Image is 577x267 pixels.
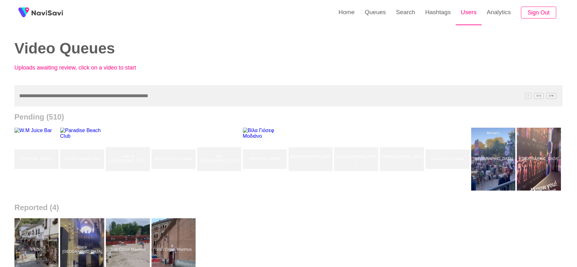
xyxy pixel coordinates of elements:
span: C^K [546,93,557,99]
span: C^J [534,93,544,99]
h2: Video Queues [14,40,279,57]
a: Leventochori beachLeventochori beach [426,128,471,191]
p: Uploads awaiting review, click on a video to start [14,64,153,71]
img: fireSpot [31,9,63,16]
a: The [GEOGRAPHIC_DATA]The Met Hotel [197,128,243,191]
a: [DEMOGRAPHIC_DATA]Bayon Temple [334,128,380,191]
button: Sign Out [521,7,556,19]
h2: Pending (510) [14,113,563,121]
a: [DEMOGRAPHIC_DATA]Bayon Temple [288,128,334,191]
a: Paradise Beach ClubParadise Beach Club [60,128,106,191]
a: [GEOGRAPHIC_DATA]Palais de Tokyo [471,128,517,191]
a: View of [GEOGRAPHIC_DATA][PERSON_NAME]View of Porto Moniz [106,128,151,191]
a: [PERSON_NAME]W.M Juice Bar [14,128,60,191]
a: [DEMOGRAPHIC_DATA]Bayon Temple [380,128,426,191]
a: [GEOGRAPHIC_DATA]Palais de Tokyo [517,128,563,191]
a: Honest Greens CaleidoHonest Greens Caleido [151,128,197,191]
a: [PERSON_NAME]Βίλα Γιόσεφ Μοδιάνο [243,128,288,191]
h2: Reported (4) [14,203,563,212]
img: fireSpot [16,5,31,20]
span: / [525,93,531,99]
